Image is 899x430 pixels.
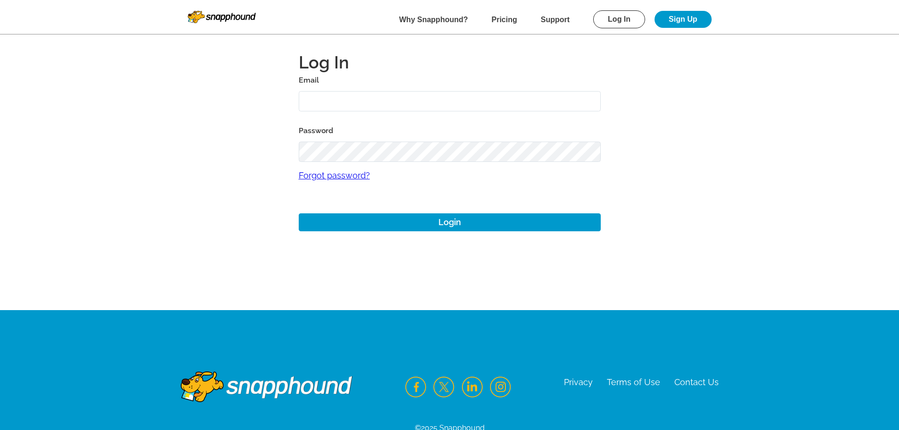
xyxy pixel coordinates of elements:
[593,10,645,28] a: Log In
[541,16,570,24] a: Support
[188,11,256,23] img: Snapphound Logo
[299,124,601,137] label: Password
[490,363,511,397] img: Instagram Icon
[655,11,711,28] a: Sign Up
[181,357,353,403] img: Footer Logo
[299,162,601,190] a: Forgot password?
[299,51,601,74] h1: Log In
[405,363,426,397] img: Facebook Icon
[462,363,483,397] img: LinkedIn Icon
[564,377,593,387] a: Privacy
[607,377,660,387] a: Terms of Use
[492,16,517,24] a: Pricing
[433,363,454,397] img: Twitter Icon
[299,74,601,87] label: Email
[399,16,468,24] a: Why Snapphound?
[299,213,601,232] button: Login
[674,377,719,387] a: Contact Us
